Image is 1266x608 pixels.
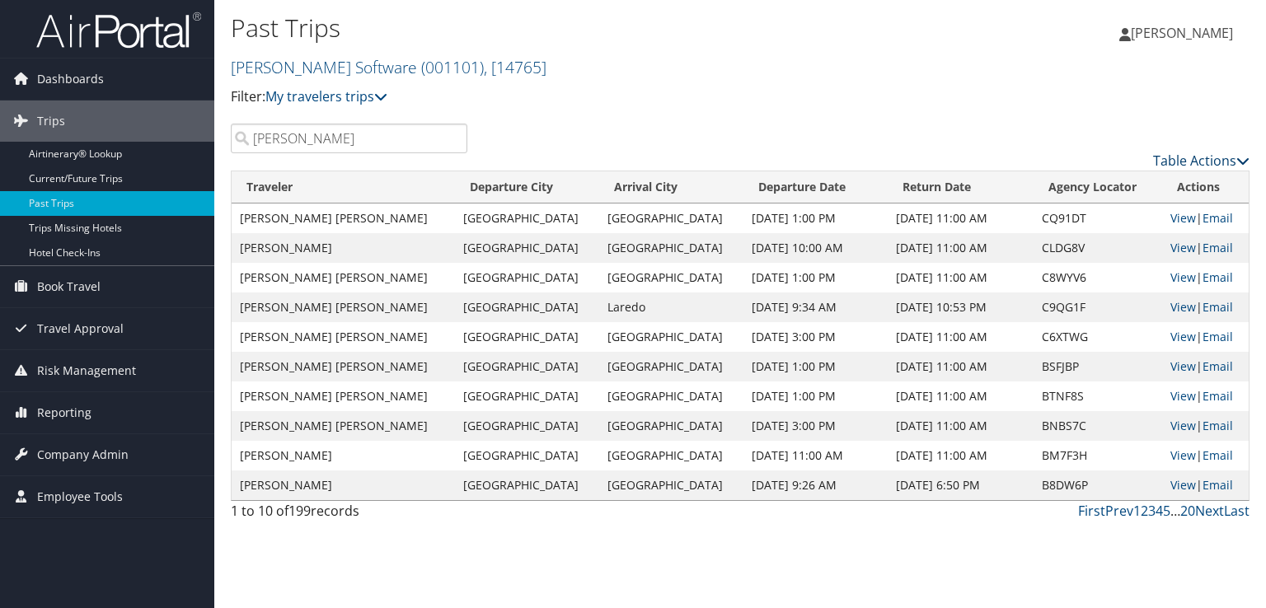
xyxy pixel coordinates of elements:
[232,352,455,381] td: [PERSON_NAME] [PERSON_NAME]
[599,292,743,322] td: Laredo
[1133,502,1141,520] a: 1
[1203,240,1233,255] a: Email
[1162,381,1249,411] td: |
[599,171,743,203] th: Arrival City: activate to sort column ascending
[1105,502,1133,520] a: Prev
[1163,502,1170,520] a: 5
[484,56,546,78] span: , [ 14765 ]
[232,381,455,411] td: [PERSON_NAME] [PERSON_NAME]
[232,441,455,470] td: [PERSON_NAME]
[888,233,1033,263] td: [DATE] 11:00 AM
[743,381,888,411] td: [DATE] 1:00 PM
[288,502,311,520] span: 199
[1170,269,1196,285] a: View
[1078,502,1105,520] a: First
[1224,502,1250,520] a: Last
[599,233,743,263] td: [GEOGRAPHIC_DATA]
[1203,358,1233,374] a: Email
[1170,418,1196,433] a: View
[743,352,888,381] td: [DATE] 1:00 PM
[888,322,1033,352] td: [DATE] 11:00 AM
[232,233,455,263] td: [PERSON_NAME]
[743,171,888,203] th: Departure Date: activate to sort column ascending
[888,292,1033,322] td: [DATE] 10:53 PM
[1148,502,1156,520] a: 3
[1203,447,1233,463] a: Email
[1141,502,1148,520] a: 2
[37,308,124,349] span: Travel Approval
[231,56,546,78] a: [PERSON_NAME] Software
[743,470,888,500] td: [DATE] 9:26 AM
[232,203,455,233] td: [PERSON_NAME] [PERSON_NAME]
[1162,411,1249,441] td: |
[1170,210,1196,226] a: View
[232,411,455,441] td: [PERSON_NAME] [PERSON_NAME]
[232,171,455,203] th: Traveler: activate to sort column ascending
[888,203,1033,233] td: [DATE] 11:00 AM
[1034,233,1162,263] td: CLDG8V
[599,263,743,292] td: [GEOGRAPHIC_DATA]
[1170,447,1196,463] a: View
[743,411,888,441] td: [DATE] 3:00 PM
[599,411,743,441] td: [GEOGRAPHIC_DATA]
[1131,24,1233,42] span: [PERSON_NAME]
[599,352,743,381] td: [GEOGRAPHIC_DATA]
[888,352,1033,381] td: [DATE] 11:00 AM
[888,263,1033,292] td: [DATE] 11:00 AM
[599,203,743,233] td: [GEOGRAPHIC_DATA]
[1170,358,1196,374] a: View
[1119,8,1250,58] a: [PERSON_NAME]
[455,322,599,352] td: [GEOGRAPHIC_DATA]
[1034,203,1162,233] td: CQ91DT
[1034,263,1162,292] td: C8WYV6
[37,350,136,391] span: Risk Management
[888,441,1033,470] td: [DATE] 11:00 AM
[1034,411,1162,441] td: BNBS7C
[1162,203,1249,233] td: |
[743,233,888,263] td: [DATE] 10:00 AM
[455,233,599,263] td: [GEOGRAPHIC_DATA]
[455,292,599,322] td: [GEOGRAPHIC_DATA]
[455,263,599,292] td: [GEOGRAPHIC_DATA]
[37,266,101,307] span: Book Travel
[1203,329,1233,344] a: Email
[743,322,888,352] td: [DATE] 3:00 PM
[1195,502,1224,520] a: Next
[232,470,455,500] td: [PERSON_NAME]
[599,470,743,500] td: [GEOGRAPHIC_DATA]
[1170,502,1180,520] span: …
[455,171,599,203] th: Departure City: activate to sort column ascending
[888,411,1033,441] td: [DATE] 11:00 AM
[231,501,467,529] div: 1 to 10 of records
[1162,322,1249,352] td: |
[1170,299,1196,315] a: View
[599,441,743,470] td: [GEOGRAPHIC_DATA]
[37,476,123,517] span: Employee Tools
[599,381,743,411] td: [GEOGRAPHIC_DATA]
[455,411,599,441] td: [GEOGRAPHIC_DATA]
[455,352,599,381] td: [GEOGRAPHIC_DATA]
[1162,441,1249,470] td: |
[1162,292,1249,322] td: |
[1203,210,1233,226] a: Email
[231,11,910,45] h1: Past Trips
[743,263,888,292] td: [DATE] 1:00 PM
[1170,388,1196,404] a: View
[455,203,599,233] td: [GEOGRAPHIC_DATA]
[1162,233,1249,263] td: |
[37,392,91,433] span: Reporting
[1034,381,1162,411] td: BTNF8S
[1162,352,1249,381] td: |
[1034,292,1162,322] td: C9QG1F
[1180,502,1195,520] a: 20
[36,11,201,49] img: airportal-logo.png
[888,171,1033,203] th: Return Date: activate to sort column ascending
[232,292,455,322] td: [PERSON_NAME] [PERSON_NAME]
[1034,352,1162,381] td: BSFJBP
[455,381,599,411] td: [GEOGRAPHIC_DATA]
[231,87,910,108] p: Filter:
[455,441,599,470] td: [GEOGRAPHIC_DATA]
[743,292,888,322] td: [DATE] 9:34 AM
[1153,152,1250,170] a: Table Actions
[265,87,387,105] a: My travelers trips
